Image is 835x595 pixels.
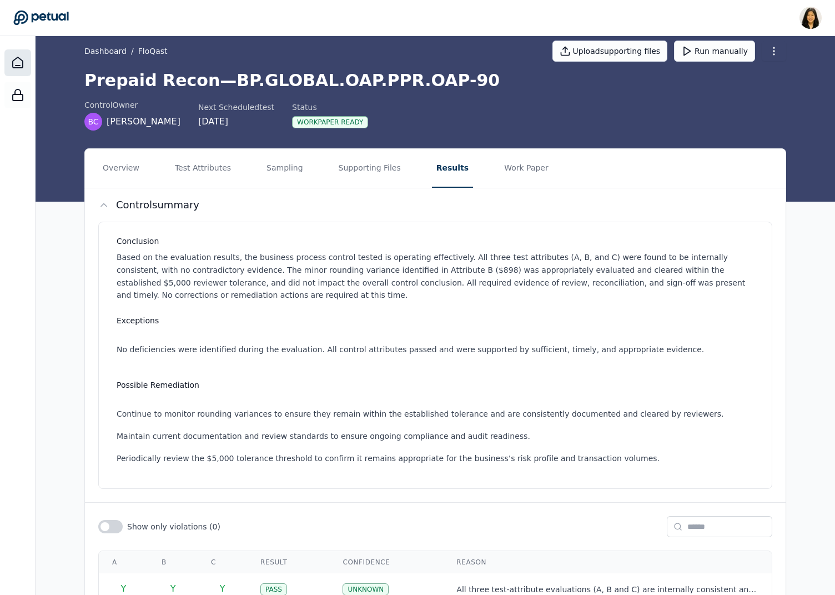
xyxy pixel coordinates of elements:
button: Controlsummary [85,188,786,222]
div: / [84,46,168,57]
button: FloQast [138,46,168,57]
th: Confidence [329,551,443,573]
button: Results [432,149,473,188]
button: Run manually [674,41,755,62]
span: Y [170,583,176,594]
div: [DATE] [198,115,274,128]
li: Periodically review the $5,000 tolerance threshold to confirm it remains appropriate for the busi... [117,453,758,464]
button: Overview [98,149,144,188]
th: Reason [443,551,772,573]
p: All three test-attribute evaluations (A, B and C) are internally consistent and reference non-con... [456,584,758,595]
span: BC [88,116,98,127]
button: Sampling [262,149,308,188]
li: No deficiencies were identified during the evaluation. All control attributes passed and were sup... [117,344,758,355]
button: Uploadsupporting files [552,41,668,62]
div: Status [292,102,368,113]
h1: Prepaid Recon — BP.GLOBAL.OAP.PPR.OAP-90 [84,71,786,91]
li: Maintain current documentation and review standards to ensure ongoing compliance and audit readin... [117,431,758,442]
th: C [198,551,247,573]
a: Go to Dashboard [13,10,69,26]
div: Workpaper Ready [292,116,368,128]
th: Result [247,551,329,573]
span: [PERSON_NAME] [107,115,180,128]
button: Test Attributes [170,149,235,188]
span: Y [220,583,225,594]
h3: Exceptions [117,315,758,326]
th: A [99,551,148,573]
img: Renee Park [799,7,822,29]
h2: Control summary [116,197,199,213]
nav: Tabs [85,149,786,188]
div: Next Scheduled test [198,102,274,113]
div: control Owner [84,99,180,111]
a: SOC [4,82,31,108]
h3: Possible Remediation [117,379,758,391]
li: Continue to monitor rounding variances to ensure they remain within the established tolerance and... [117,408,758,419]
p: Based on the evaluation results, the business process control tested is operating effectively. Al... [117,251,758,302]
h3: Conclusion [117,236,758,247]
span: Show only violations ( 0 ) [127,521,220,532]
span: Y [121,583,127,594]
a: Dashboard [84,46,127,57]
a: Dashboard [4,49,31,76]
button: Supporting Files [334,149,405,188]
th: B [148,551,198,573]
button: Work Paper [500,149,553,188]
